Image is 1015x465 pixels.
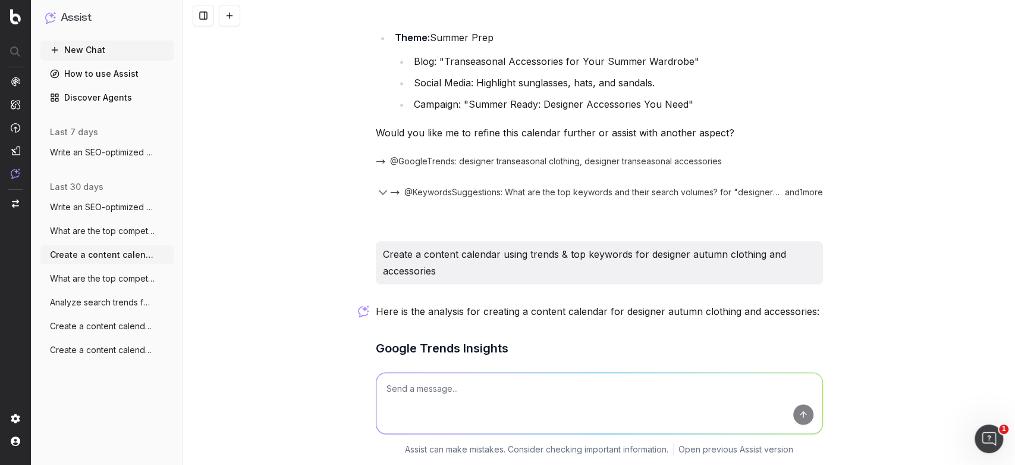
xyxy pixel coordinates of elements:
strong: Theme: [395,32,430,43]
button: @KeywordsSuggestions: What are the top keywords and their search volumes? for "designer transeaso... [390,186,780,198]
span: 1 [999,425,1008,434]
img: Intelligence [11,99,20,110]
span: last 30 days [50,181,103,193]
iframe: Intercom live chat [975,425,1003,453]
span: Create a content calendar using trends & [50,344,155,356]
button: Create a content calendar using trends & [40,245,174,264]
a: Discover Agents [40,88,174,107]
div: and 1 more [780,186,823,198]
span: Create a content calendar using trends & [50,320,155,332]
a: Open previous Assist version [678,444,793,455]
img: Switch project [12,199,19,208]
span: What are the top competitors ranking for [50,273,155,285]
img: Assist [11,168,20,179]
img: Analytics [11,77,20,86]
img: Botify logo [10,9,21,24]
button: Write an SEO-optimized article about on [40,143,174,162]
span: @GoogleTrends: designer transeasonal clothing, designer transeasonal accessories [390,155,722,167]
span: What are the top competitors ranking for [50,225,155,237]
button: Assist [45,10,169,26]
button: Write an SEO-optimized article about on [40,198,174,217]
li: Summer Prep [391,29,823,113]
button: Analyze search trends for: shoes [40,293,174,312]
img: Botify assist logo [358,305,369,317]
span: Write an SEO-optimized article about on [50,201,155,213]
button: New Chat [40,40,174,60]
img: Studio [11,146,20,155]
li: Social Media: Highlight sunglasses, hats, and sandals. [410,74,823,91]
span: @KeywordsSuggestions: What are the top keywords and their search volumes? for "designer transeaso... [404,186,780,198]
h3: Google Trends Insights [376,339,823,358]
span: Write an SEO-optimized article about on [50,146,155,158]
h1: Assist [61,10,92,26]
p: Assist can make mistakes. Consider checking important information. [405,444,668,455]
button: @GoogleTrends: designer transeasonal clothing, designer transeasonal accessories [376,155,722,167]
img: Activation [11,123,20,133]
span: Create a content calendar using trends & [50,249,155,261]
p: Create a content calendar using trends & top keywords for designer autumn clothing and accessories [383,246,816,279]
img: My account [11,436,20,446]
p: Would you like me to refine this calendar further or assist with another aspect? [376,124,823,141]
li: Campaign: "Summer Ready: Designer Accessories You Need" [410,96,823,113]
button: Create a content calendar using trends & [40,317,174,336]
img: Assist [45,12,56,23]
span: Analyze search trends for: shoes [50,297,155,308]
p: Here is the analysis for creating a content calendar for designer autumn clothing and accessories: [376,303,823,320]
button: What are the top competitors ranking for [40,221,174,241]
li: Blog: "Transeasonal Accessories for Your Summer Wardrobe" [410,53,823,70]
img: Setting [11,414,20,423]
span: last 7 days [50,126,98,138]
button: Create a content calendar using trends & [40,341,174,360]
button: What are the top competitors ranking for [40,269,174,288]
a: How to use Assist [40,64,174,83]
